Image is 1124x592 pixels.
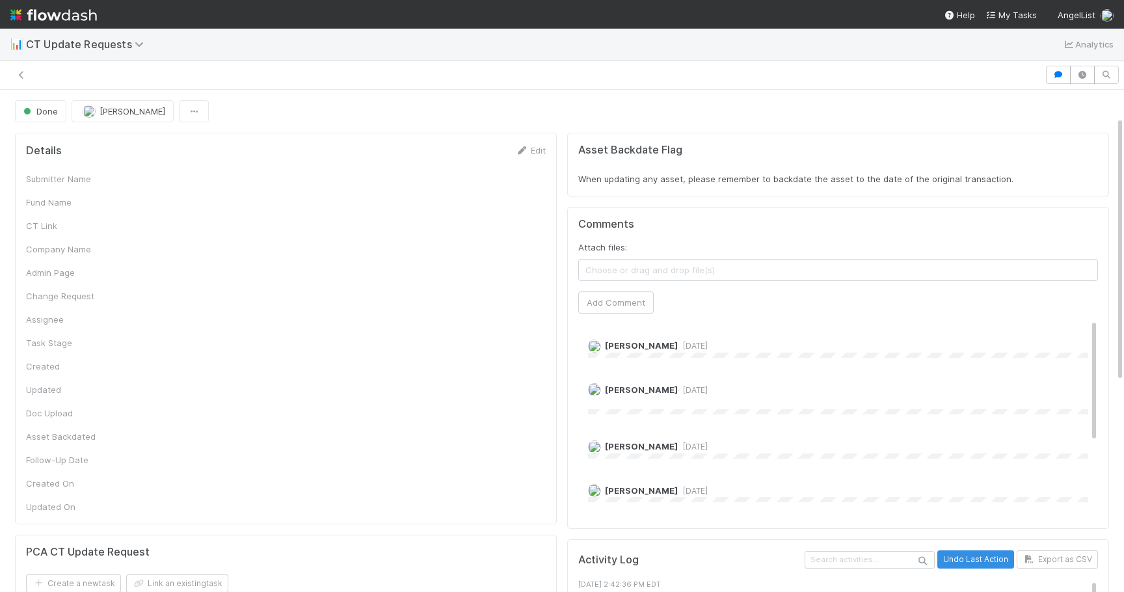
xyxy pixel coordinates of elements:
[515,145,546,155] a: Edit
[985,8,1037,21] a: My Tasks
[944,8,975,21] div: Help
[26,289,124,303] div: Change Request
[26,430,124,443] div: Asset Backdated
[678,442,708,451] span: [DATE]
[26,500,124,513] div: Updated On
[605,441,678,451] span: [PERSON_NAME]
[578,291,654,314] button: Add Comment
[588,440,601,453] img: avatar_55b415e2-df6a-4422-95b4-4512075a58f2.png
[588,484,601,497] img: avatar_55b415e2-df6a-4422-95b4-4512075a58f2.png
[588,340,601,353] img: avatar_55b415e2-df6a-4422-95b4-4512075a58f2.png
[26,266,124,279] div: Admin Page
[26,336,124,349] div: Task Stage
[1101,9,1114,22] img: avatar_ba0ef937-97b0-4cb1-a734-c46f876909ef.png
[15,100,66,122] button: Done
[26,196,124,209] div: Fund Name
[26,407,124,420] div: Doc Upload
[26,144,62,157] h5: Details
[937,550,1014,569] button: Undo Last Action
[579,260,1097,280] span: Choose or drag and drop file(s)
[72,100,174,122] button: [PERSON_NAME]
[26,243,124,256] div: Company Name
[26,172,124,185] div: Submitter Name
[588,383,601,396] img: avatar_ba0ef937-97b0-4cb1-a734-c46f876909ef.png
[83,105,96,118] img: avatar_55b415e2-df6a-4422-95b4-4512075a58f2.png
[578,554,802,567] h5: Activity Log
[100,106,165,116] span: [PERSON_NAME]
[578,218,1098,231] h5: Comments
[578,241,627,254] label: Attach files:
[805,551,935,569] input: Search activities...
[985,10,1037,20] span: My Tasks
[26,453,124,466] div: Follow-Up Date
[10,4,97,26] img: logo-inverted-e16ddd16eac7371096b0.svg
[605,485,678,496] span: [PERSON_NAME]
[678,341,708,351] span: [DATE]
[605,340,678,351] span: [PERSON_NAME]
[26,313,124,326] div: Assignee
[678,385,708,395] span: [DATE]
[1017,550,1098,569] button: Export as CSV
[1058,10,1095,20] span: AngelList
[578,579,1098,590] div: [DATE] 2:42:36 PM EDT
[578,144,1098,157] h5: Asset Backdate Flag
[578,174,1013,184] span: When updating any asset, please remember to backdate the asset to the date of the original transa...
[26,546,150,559] h5: PCA CT Update Request
[26,219,124,232] div: CT Link
[26,360,124,373] div: Created
[26,383,124,396] div: Updated
[1062,36,1114,52] a: Analytics
[678,486,708,496] span: [DATE]
[26,38,150,51] span: CT Update Requests
[605,384,678,395] span: [PERSON_NAME]
[26,477,124,490] div: Created On
[10,38,23,49] span: 📊
[21,106,58,116] span: Done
